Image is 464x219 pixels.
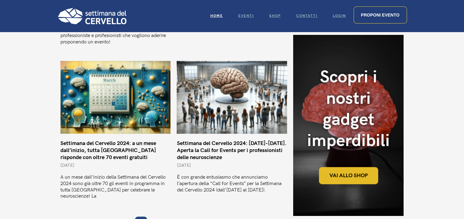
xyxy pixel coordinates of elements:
[60,140,156,161] a: Settimana del Cervello 2024: a un mese dall’inizio, tutta [GEOGRAPHIC_DATA] risponde con oltre 70...
[57,8,126,24] img: Logo
[319,167,378,184] a: Vai allo shop
[296,14,317,18] span: Contatti
[354,6,407,24] a: Proponi evento
[60,174,171,200] p: A un mese dall’inizio della Settimana del Cervello 2024 sono già oltre 70 gli eventi in programma...
[361,13,400,17] span: Proponi evento
[269,14,281,18] span: Shop
[307,67,390,152] div: Scopri i nostri gadget imperdibili
[238,14,254,18] span: Eventi
[177,174,287,193] p: È con grande entusiasmo che annunciamo l’apertura della “Call for Events” per la Settimana del Ce...
[210,14,223,18] span: Home
[60,20,171,46] p: La Settimana del Cervello 2025 si terrà dal [DATE] al [DATE]. Sono ufficialmente aperte le adesio...
[60,163,75,168] span: [DATE]
[177,163,191,168] span: [DATE]
[333,14,346,18] span: Login
[177,140,286,161] a: Settimana del Cervello 2024: [DATE]-[DATE]. Aperta la Call for Events per i professionisti delle ...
